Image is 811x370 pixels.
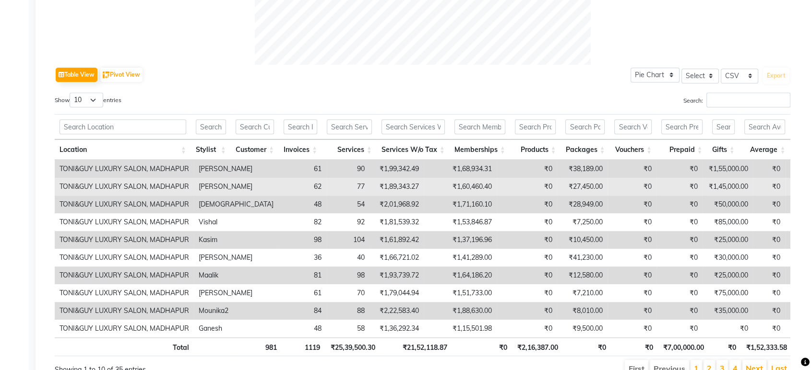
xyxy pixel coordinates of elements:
td: ₹1,66,721.02 [370,249,424,266]
td: ₹0 [608,249,656,266]
input: Search Services W/o Tax [382,119,445,134]
td: 98 [326,266,370,284]
td: ₹35,000.00 [703,302,753,320]
td: ₹1,60,460.40 [424,178,497,196]
td: ₹0 [497,178,557,196]
td: TONI&GUY LUXURY SALON, MADHAPUR [55,302,194,320]
td: ₹0 [656,196,703,213]
td: ₹1,68,934.31 [424,160,497,178]
input: Search Services [327,119,372,134]
td: ₹7,210.00 [557,284,608,302]
input: Search Average [744,119,786,134]
td: ₹38,189.00 [557,160,608,178]
td: ₹30,000.00 [703,249,753,266]
td: ₹1,36,292.34 [370,320,424,337]
td: ₹27,450.00 [557,178,608,196]
td: ₹0 [753,249,785,266]
td: 58 [326,320,370,337]
input: Search Customer [236,119,274,134]
td: 98 [278,231,326,249]
td: ₹0 [753,213,785,231]
td: TONI&GUY LUXURY SALON, MADHAPUR [55,266,194,284]
input: Search Location [60,119,186,134]
td: [DEMOGRAPHIC_DATA] [194,196,278,213]
td: ₹0 [753,320,785,337]
td: 61 [278,160,326,178]
td: ₹0 [656,213,703,231]
td: ₹50,000.00 [703,196,753,213]
td: ₹1,55,000.00 [703,160,753,178]
th: Location: activate to sort column ascending [55,139,191,160]
td: ₹1,89,343.27 [370,178,424,196]
button: Table View [56,68,97,82]
td: 36 [278,249,326,266]
td: ₹85,000.00 [703,213,753,231]
input: Search: [706,92,790,107]
td: ₹0 [608,302,656,320]
td: TONI&GUY LUXURY SALON, MADHAPUR [55,178,194,196]
td: ₹0 [497,249,557,266]
td: ₹1,61,892.42 [370,231,424,249]
th: Average: activate to sort column ascending [739,139,790,160]
td: 84 [278,302,326,320]
th: ₹7,00,000.00 [658,337,709,356]
td: ₹25,000.00 [703,231,753,249]
th: Prepaid: activate to sort column ascending [656,139,707,160]
label: Search: [683,92,790,107]
td: ₹1,93,739.72 [370,266,424,284]
input: Search Invoices [284,119,317,134]
th: Services W/o Tax: activate to sort column ascending [377,139,450,160]
td: ₹0 [608,213,656,231]
td: Vishal [194,213,278,231]
td: ₹0 [656,249,703,266]
input: Search Vouchers [614,119,651,134]
td: ₹0 [753,178,785,196]
input: Search Prepaid [661,119,703,134]
td: 54 [326,196,370,213]
td: ₹0 [497,302,557,320]
td: ₹1,99,342.49 [370,160,424,178]
td: ₹0 [497,320,557,337]
td: ₹0 [656,284,703,302]
th: ₹0 [709,337,741,356]
td: 70 [326,284,370,302]
td: 48 [278,196,326,213]
td: ₹0 [497,231,557,249]
input: Search Memberships [454,119,505,134]
td: ₹1,51,733.00 [424,284,497,302]
td: 40 [326,249,370,266]
td: ₹0 [656,320,703,337]
td: Kasim [194,231,278,249]
td: 104 [326,231,370,249]
td: ₹0 [753,231,785,249]
td: TONI&GUY LUXURY SALON, MADHAPUR [55,249,194,266]
th: ₹2,16,387.00 [512,337,563,356]
td: ₹1,41,289.00 [424,249,497,266]
td: ₹41,230.00 [557,249,608,266]
td: ₹10,450.00 [557,231,608,249]
td: 62 [278,178,326,196]
td: ₹0 [703,320,753,337]
th: ₹21,52,118.87 [380,337,452,356]
button: Pivot View [100,68,143,82]
td: ₹0 [608,284,656,302]
td: TONI&GUY LUXURY SALON, MADHAPUR [55,284,194,302]
td: ₹0 [753,284,785,302]
input: Search Stylist [196,119,226,134]
th: Customer: activate to sort column ascending [231,139,279,160]
th: Invoices: activate to sort column ascending [279,139,322,160]
td: 90 [326,160,370,178]
td: ₹0 [608,266,656,284]
td: Mounika2 [194,302,278,320]
td: ₹2,22,583.40 [370,302,424,320]
td: ₹1,81,539.32 [370,213,424,231]
td: TONI&GUY LUXURY SALON, MADHAPUR [55,231,194,249]
td: ₹9,500.00 [557,320,608,337]
td: 82 [278,213,326,231]
td: ₹25,000.00 [703,266,753,284]
td: ₹0 [656,160,703,178]
td: 88 [326,302,370,320]
th: ₹0 [452,337,512,356]
th: 1119 [282,337,325,356]
td: ₹2,01,968.92 [370,196,424,213]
